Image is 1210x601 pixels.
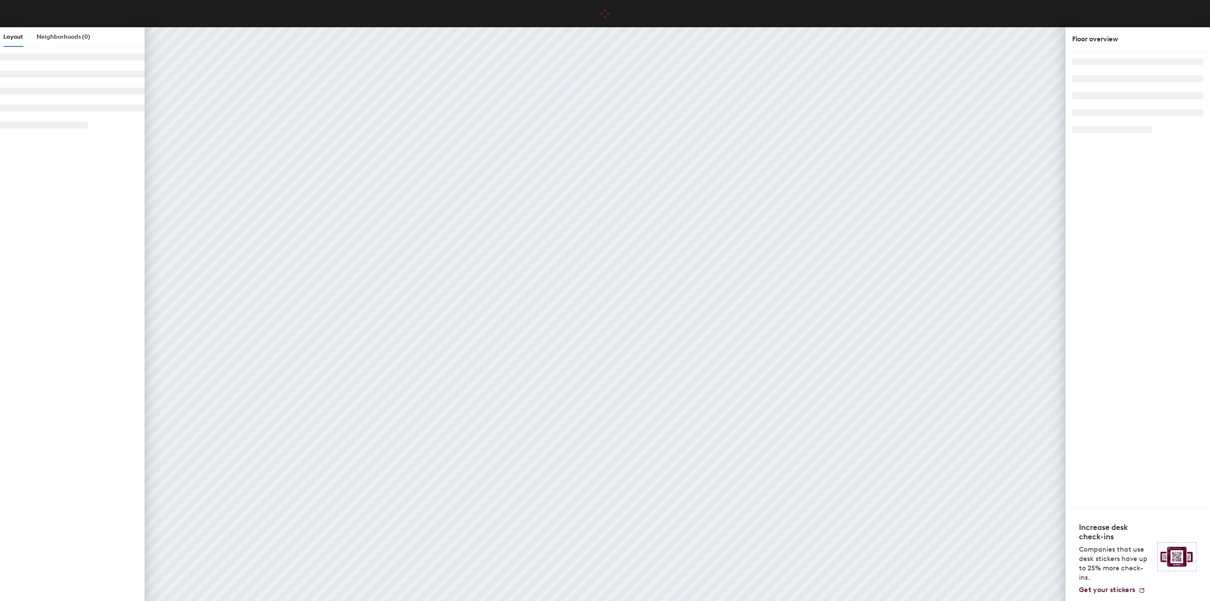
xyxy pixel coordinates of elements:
span: Neighborhoods (0) [37,33,90,40]
div: Floor overview [1072,34,1203,44]
span: Layout [3,33,23,40]
span: Get your stickers [1079,586,1135,594]
a: Get your stickers [1079,586,1145,594]
p: Companies that use desk stickers have up to 25% more check-ins. [1079,545,1152,582]
h4: Increase desk check-ins [1079,523,1152,541]
img: Sticker logo [1157,542,1196,571]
